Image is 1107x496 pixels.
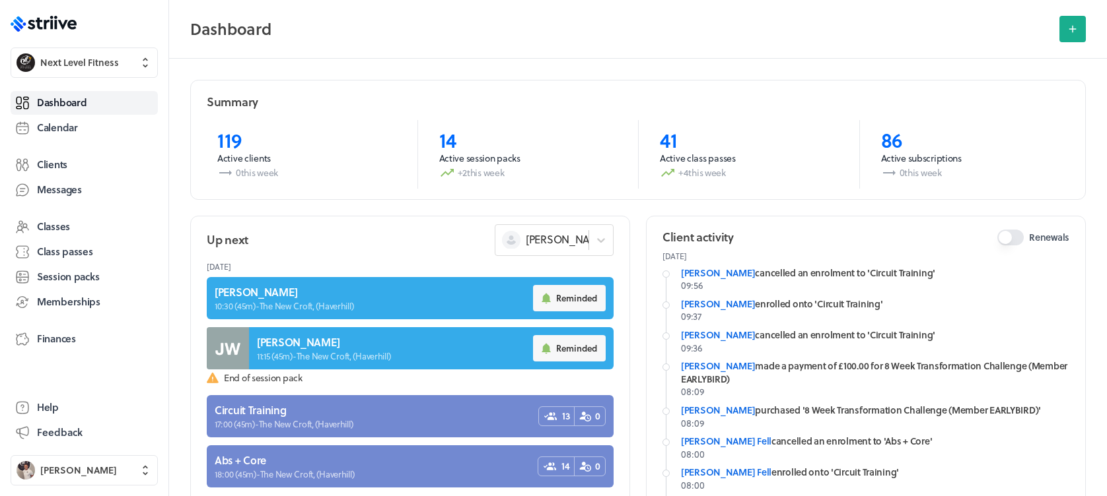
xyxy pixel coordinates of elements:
a: Class passes [11,240,158,264]
p: Active session packs [439,152,618,165]
a: [PERSON_NAME] [681,328,755,342]
p: Active subscriptions [881,152,1059,165]
p: +4 this week [660,165,838,181]
div: made a payment of £100.00 for 8 Week Transformation Challenge (Member EARLYBIRD) [681,359,1069,385]
a: [PERSON_NAME] [681,266,755,280]
p: 08:00 [681,479,1069,492]
p: 0 this week [217,165,396,181]
span: [PERSON_NAME] [526,232,608,247]
span: Class passes [37,245,93,259]
a: 14Active session packs+2this week [417,120,639,189]
p: 08:00 [681,448,1069,461]
p: +2 this week [439,165,618,181]
button: Next Level FitnessNext Level Fitness [11,47,158,78]
span: 13 [562,410,569,423]
div: purchased '8 Week Transformation Challenge (Member EARLYBIRD)' [681,404,1069,417]
a: [PERSON_NAME] Fell [681,434,771,448]
a: Calendar [11,116,158,140]
button: Reminded [533,335,606,361]
span: Reminded [556,292,597,304]
a: 119Active clients0this week [196,120,417,189]
p: Active class passes [660,152,838,165]
a: Classes [11,215,158,239]
div: cancelled an enrolment to 'Circuit Training' [681,266,1069,280]
header: [DATE] [207,256,614,277]
p: 09:56 [681,279,1069,292]
button: Ben Robinson[PERSON_NAME] [11,455,158,485]
span: Classes [37,220,70,233]
a: [PERSON_NAME] [681,297,755,311]
a: [PERSON_NAME] [681,403,755,417]
span: Reminded [556,342,597,354]
span: 14 [561,460,569,473]
span: 0 [595,410,600,423]
span: Calendar [37,121,78,135]
img: Ben Robinson [17,461,35,480]
p: [DATE] [662,251,1069,261]
h2: Summary [207,94,258,110]
a: Messages [11,178,158,202]
span: Help [37,400,59,414]
span: Finances [37,332,76,346]
a: 41Active class passes+4this week [638,120,859,189]
a: [PERSON_NAME] [681,359,755,373]
span: Next Level Fitness [40,56,119,69]
p: 41 [660,128,838,152]
p: 09:36 [681,342,1069,355]
img: Next Level Fitness [17,53,35,72]
p: 09:37 [681,310,1069,323]
div: enrolled onto 'Circuit Training' [681,297,1069,311]
a: Finances [11,327,158,351]
a: Memberships [11,290,158,314]
div: cancelled an enrolment to 'Circuit Training' [681,328,1069,342]
p: Active clients [217,152,396,165]
button: Feedback [11,421,158,445]
button: Renewals [997,230,1024,245]
span: Renewals [1029,231,1069,244]
p: 0 this week [881,165,1059,181]
h2: Client activity [662,229,734,245]
span: Clients [37,158,67,171]
a: Session packs [11,265,158,289]
a: Dashboard [11,91,158,115]
span: Messages [37,183,82,197]
p: 14 [439,128,618,152]
a: Help [11,396,158,419]
h2: Up next [207,232,248,248]
iframe: gist-messenger-bubble-iframe [1069,458,1100,489]
div: enrolled onto 'Circuit Training' [681,466,1069,479]
a: [PERSON_NAME] Fell [681,465,771,479]
span: Session packs [37,270,99,284]
span: Memberships [37,295,100,309]
span: Dashboard [37,96,87,109]
p: 08:09 [681,417,1069,430]
p: 119 [217,128,396,152]
button: Reminded [533,285,606,311]
span: 0 [595,460,600,473]
p: 86 [881,128,1059,152]
span: End of session pack [224,371,614,385]
p: 08:09 [681,385,1069,398]
h2: Dashboard [190,16,1052,42]
div: cancelled an enrolment to 'Abs + Core' [681,435,1069,448]
span: Feedback [37,425,83,439]
span: [PERSON_NAME] [40,464,117,477]
a: 86Active subscriptions0this week [859,120,1081,189]
a: Clients [11,153,158,177]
